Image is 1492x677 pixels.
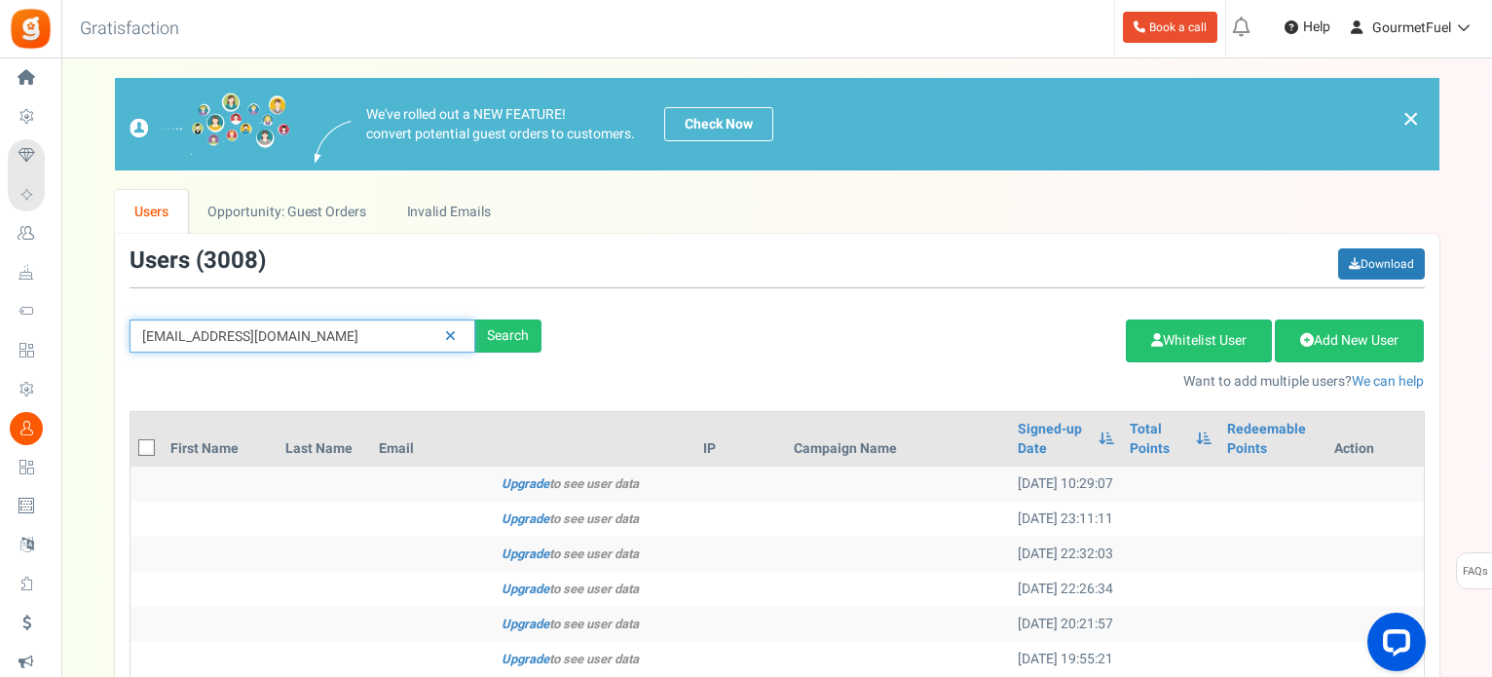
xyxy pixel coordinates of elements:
[1010,572,1123,607] td: [DATE] 22:26:34
[387,190,510,234] a: Invalid Emails
[1326,412,1424,467] th: Action
[502,650,639,668] i: to see user data
[1010,607,1123,642] td: [DATE] 20:21:57
[1010,537,1123,572] td: [DATE] 22:32:03
[58,10,201,49] h3: Gratisfaction
[502,545,639,563] i: to see user data
[204,244,258,278] span: 3008
[366,105,635,144] p: We've rolled out a NEW FEATURE! convert potential guest orders to customers.
[1123,12,1217,43] a: Book a call
[1018,420,1090,459] a: Signed-up Date
[502,474,639,493] i: to see user data
[130,93,290,156] img: images
[1402,107,1420,131] a: ×
[1010,642,1123,677] td: [DATE] 19:55:21
[130,320,475,353] input: Search by email or name
[1227,420,1318,459] a: Redeemable Points
[502,509,639,528] i: to see user data
[475,320,541,353] div: Search
[1277,12,1338,43] a: Help
[1298,18,1330,37] span: Help
[502,650,549,668] a: Upgrade
[786,412,1010,467] th: Campaign Name
[502,474,549,493] a: Upgrade
[502,545,549,563] a: Upgrade
[1126,320,1272,362] a: Whitelist User
[435,320,466,354] a: Reset
[1275,320,1424,362] a: Add New User
[571,372,1425,392] p: Want to add multiple users?
[278,412,371,467] th: Last Name
[163,412,279,467] th: First Name
[502,615,639,633] i: to see user data
[1130,420,1186,459] a: Total Points
[188,190,386,234] a: Opportunity: Guest Orders
[1462,553,1488,590] span: FAQs
[130,248,266,274] h3: Users ( )
[695,412,785,467] th: IP
[1338,248,1425,280] a: Download
[502,580,639,598] i: to see user data
[315,121,352,163] img: images
[664,107,773,141] a: Check Now
[502,580,549,598] a: Upgrade
[1372,18,1451,38] span: GourmetFuel
[1352,371,1424,392] a: We can help
[1010,467,1123,502] td: [DATE] 10:29:07
[9,7,53,51] img: Gratisfaction
[502,615,549,633] a: Upgrade
[502,509,549,528] a: Upgrade
[1010,502,1123,537] td: [DATE] 23:11:11
[115,190,189,234] a: Users
[371,412,695,467] th: Email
